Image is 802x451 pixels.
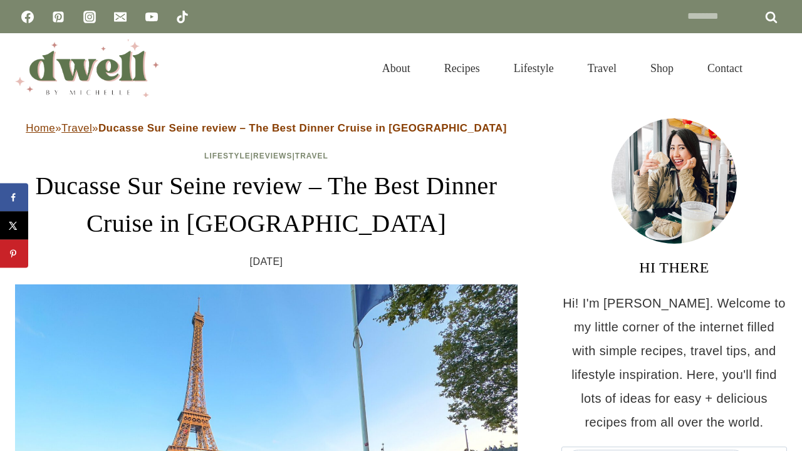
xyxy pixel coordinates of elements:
[108,4,133,29] a: Email
[633,46,690,90] a: Shop
[365,46,427,90] a: About
[561,256,787,279] h3: HI THERE
[15,39,159,97] img: DWELL by michelle
[365,46,759,90] nav: Primary Navigation
[139,4,164,29] a: YouTube
[561,291,787,434] p: Hi! I'm [PERSON_NAME]. Welcome to my little corner of the internet filled with simple recipes, tr...
[204,152,328,160] span: | |
[427,46,497,90] a: Recipes
[690,46,759,90] a: Contact
[204,152,251,160] a: Lifestyle
[295,152,328,160] a: Travel
[77,4,102,29] a: Instagram
[497,46,571,90] a: Lifestyle
[98,122,507,134] strong: Ducasse Sur Seine review – The Best Dinner Cruise in [GEOGRAPHIC_DATA]
[766,58,787,79] button: View Search Form
[571,46,633,90] a: Travel
[15,4,40,29] a: Facebook
[15,167,518,242] h1: Ducasse Sur Seine review – The Best Dinner Cruise in [GEOGRAPHIC_DATA]
[253,152,292,160] a: Reviews
[26,122,55,134] a: Home
[61,122,92,134] a: Travel
[46,4,71,29] a: Pinterest
[250,252,283,271] time: [DATE]
[26,122,507,134] span: » »
[170,4,195,29] a: TikTok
